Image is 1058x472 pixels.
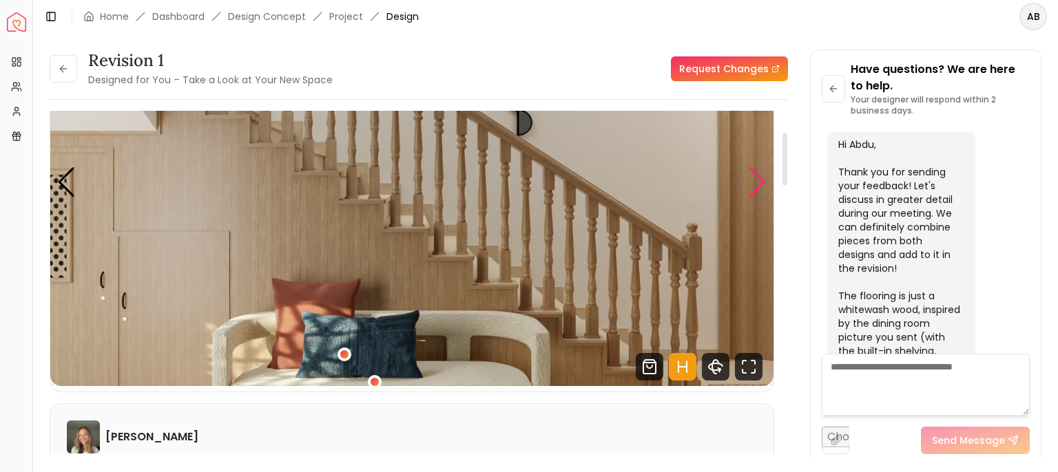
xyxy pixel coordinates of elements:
[636,353,663,380] svg: Shop Products from this design
[1021,4,1046,29] span: AB
[7,12,26,32] img: Spacejoy Logo
[100,10,129,23] a: Home
[329,10,363,23] a: Project
[228,10,306,23] li: Design Concept
[838,138,962,385] div: Hi Abdu, Thank you for sending your feedback! Let's discuss in greater detail during our meeting....
[83,10,419,23] nav: breadcrumb
[88,73,333,87] small: Designed for You – Take a Look at Your New Space
[88,50,333,72] h3: Revision 1
[67,420,100,453] img: Sarah Nelson
[1019,3,1047,30] button: AB
[7,12,26,32] a: Spacejoy
[735,353,763,380] svg: Fullscreen
[748,167,767,197] div: Next slide
[152,10,205,23] a: Dashboard
[851,94,1030,116] p: Your designer will respond within 2 business days.
[386,10,419,23] span: Design
[851,61,1030,94] p: Have questions? We are here to help.
[671,56,788,81] a: Request Changes
[702,353,729,380] svg: 360 View
[105,429,198,445] h6: [PERSON_NAME]
[669,353,696,380] svg: Hotspots Toggle
[57,167,76,197] div: Previous slide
